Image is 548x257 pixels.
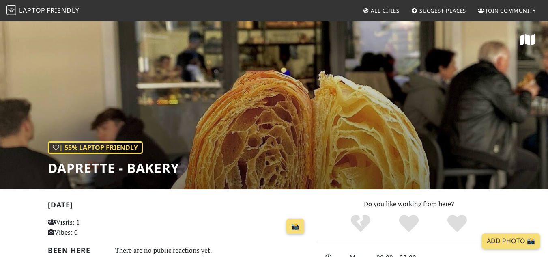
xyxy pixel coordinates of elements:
div: There are no public reactions yet. [115,244,308,256]
a: 📸 [286,219,304,234]
div: No [337,214,385,234]
a: Add Photo 📸 [482,233,540,249]
a: Join Community [475,3,539,18]
span: All Cities [371,7,400,14]
h1: daPRETTE - bakery [48,160,179,176]
a: LaptopFriendly LaptopFriendly [6,4,80,18]
span: Laptop [19,6,45,15]
span: Suggest Places [419,7,466,14]
p: Do you like working from here? [318,199,501,209]
p: Visits: 1 Vibes: 0 [48,217,128,238]
a: All Cities [359,3,403,18]
div: Yes [385,214,433,234]
span: Friendly [47,6,79,15]
h2: [DATE] [48,201,308,212]
h2: Been here [48,246,105,255]
img: LaptopFriendly [6,5,16,15]
div: Definitely! [433,214,481,234]
span: Join Community [486,7,536,14]
div: | 55% Laptop Friendly [48,141,143,154]
a: Suggest Places [408,3,470,18]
